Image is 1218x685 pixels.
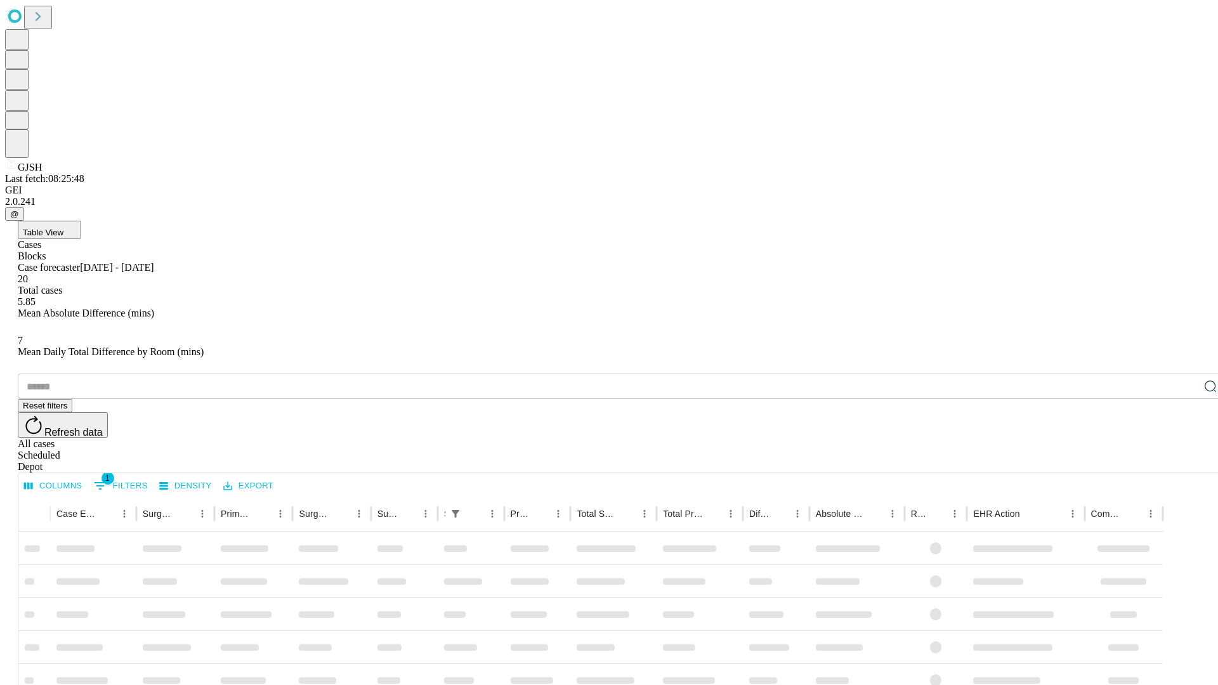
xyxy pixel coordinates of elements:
[928,505,946,523] button: Sort
[5,173,84,184] span: Last fetch: 08:25:48
[21,476,86,496] button: Select columns
[1064,505,1082,523] button: Menu
[911,509,927,519] div: Resolved in EHR
[5,196,1213,207] div: 2.0.241
[5,185,1213,196] div: GEI
[816,509,865,519] div: Absolute Difference
[18,308,154,318] span: Mean Absolute Difference (mins)
[18,412,108,438] button: Refresh data
[221,509,252,519] div: Primary Service
[483,505,501,523] button: Menu
[176,505,193,523] button: Sort
[5,207,24,221] button: @
[704,505,722,523] button: Sort
[56,509,96,519] div: Case Epic Id
[299,509,331,519] div: Surgery Name
[23,401,67,410] span: Reset filters
[332,505,350,523] button: Sort
[18,335,23,346] span: 7
[98,505,115,523] button: Sort
[532,505,549,523] button: Sort
[447,505,464,523] button: Show filters
[722,505,740,523] button: Menu
[18,399,72,412] button: Reset filters
[254,505,272,523] button: Sort
[115,505,133,523] button: Menu
[18,162,42,173] span: GJSH
[91,476,151,496] button: Show filters
[272,505,289,523] button: Menu
[143,509,174,519] div: Surgeon Name
[18,346,204,357] span: Mean Daily Total Difference by Room (mins)
[884,505,901,523] button: Menu
[156,476,215,496] button: Density
[866,505,884,523] button: Sort
[23,228,63,237] span: Table View
[973,509,1019,519] div: EHR Action
[44,427,103,438] span: Refresh data
[636,505,653,523] button: Menu
[618,505,636,523] button: Sort
[101,472,114,485] span: 1
[350,505,368,523] button: Menu
[444,509,445,519] div: Scheduled In Room Duration
[1124,505,1142,523] button: Sort
[946,505,964,523] button: Menu
[193,505,211,523] button: Menu
[1142,505,1160,523] button: Menu
[18,285,62,296] span: Total cases
[399,505,417,523] button: Sort
[18,273,28,284] span: 20
[663,509,703,519] div: Total Predicted Duration
[18,221,81,239] button: Table View
[377,509,398,519] div: Surgery Date
[577,509,617,519] div: Total Scheduled Duration
[549,505,567,523] button: Menu
[80,262,154,273] span: [DATE] - [DATE]
[18,296,36,307] span: 5.85
[10,209,19,219] span: @
[789,505,806,523] button: Menu
[447,505,464,523] div: 1 active filter
[417,505,435,523] button: Menu
[466,505,483,523] button: Sort
[511,509,531,519] div: Predicted In Room Duration
[1021,505,1039,523] button: Sort
[749,509,769,519] div: Difference
[220,476,277,496] button: Export
[771,505,789,523] button: Sort
[18,262,80,273] span: Case forecaster
[1091,509,1123,519] div: Comments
